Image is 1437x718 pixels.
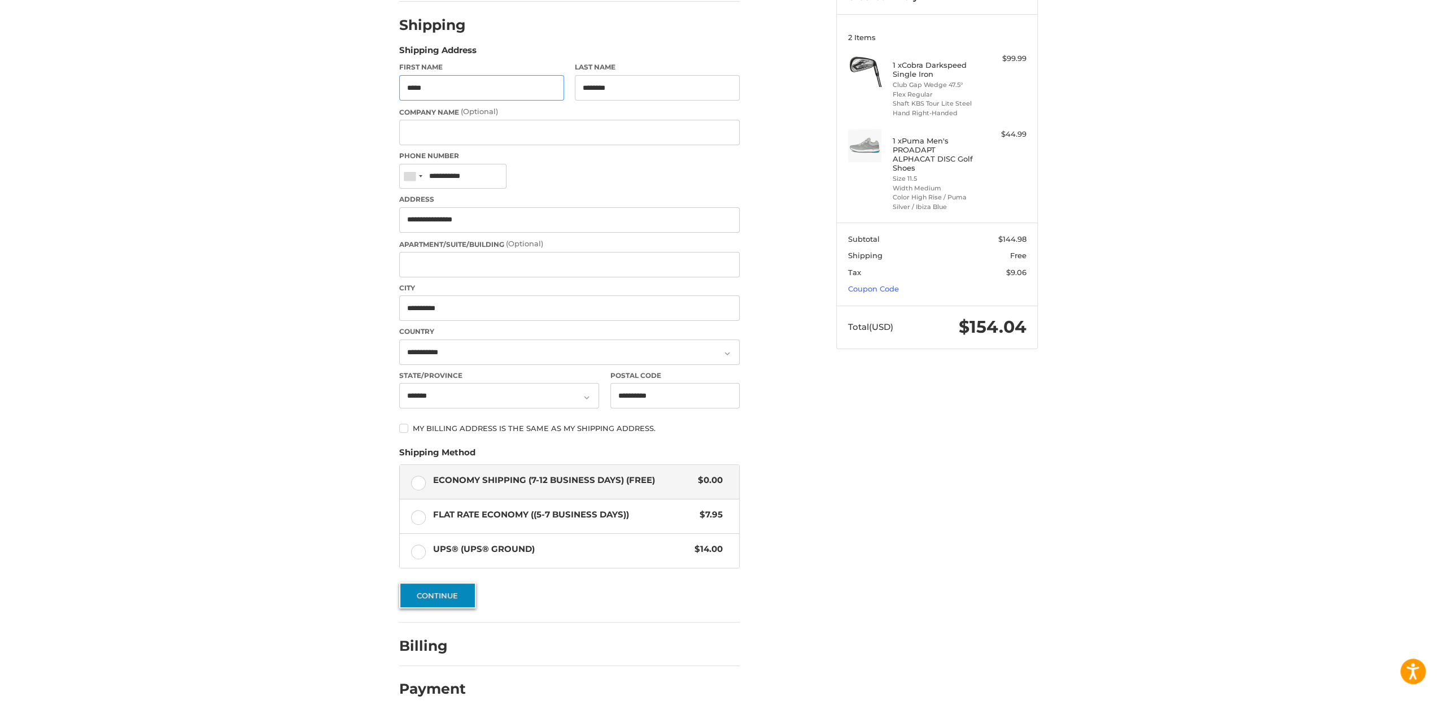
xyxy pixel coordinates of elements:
span: Flat Rate Economy ((5-7 Business Days)) [433,508,695,521]
div: $44.99 [982,129,1027,140]
h2: Billing [399,637,465,655]
label: Postal Code [610,371,740,381]
label: Apartment/Suite/Building [399,238,740,250]
h4: 1 x Cobra Darkspeed Single Iron [893,60,979,79]
span: Free [1010,251,1027,260]
span: Tax [848,268,861,277]
span: $0.00 [692,474,723,487]
label: Company Name [399,106,740,118]
li: Width Medium [893,184,979,193]
label: City [399,283,740,293]
button: Continue [399,582,476,608]
label: Last Name [575,62,740,72]
li: Flex Regular [893,90,979,99]
span: $154.04 [959,316,1027,337]
h2: Shipping [399,16,466,34]
span: Economy Shipping (7-12 Business Days) (Free) [433,474,693,487]
span: $9.06 [1006,268,1027,277]
label: Country [399,327,740,337]
li: Size 11.5 [893,174,979,184]
span: UPS® (UPS® Ground) [433,543,689,556]
h4: 1 x Puma Men's PROADAPT ALPHACAT DISC Golf Shoes [893,136,979,173]
label: State/Province [399,371,599,381]
h3: 2 Items [848,33,1027,42]
span: Total (USD) [848,321,893,332]
li: Shaft KBS Tour Lite Steel [893,99,979,108]
span: $14.00 [689,543,723,556]
small: (Optional) [461,107,498,116]
label: Phone Number [399,151,740,161]
span: $144.98 [998,234,1027,243]
label: Address [399,194,740,204]
h2: Payment [399,680,466,698]
span: Shipping [848,251,883,260]
label: First Name [399,62,564,72]
a: Coupon Code [848,284,899,293]
span: $7.95 [694,508,723,521]
legend: Shipping Method [399,446,475,464]
div: $99.99 [982,53,1027,64]
li: Club Gap Wedge 47.5° [893,80,979,90]
label: My billing address is the same as my shipping address. [399,424,740,433]
li: Color High Rise / Puma Silver / Ibiza Blue [893,193,979,211]
li: Hand Right-Handed [893,108,979,118]
small: (Optional) [506,239,543,248]
span: Subtotal [848,234,880,243]
legend: Shipping Address [399,44,477,62]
